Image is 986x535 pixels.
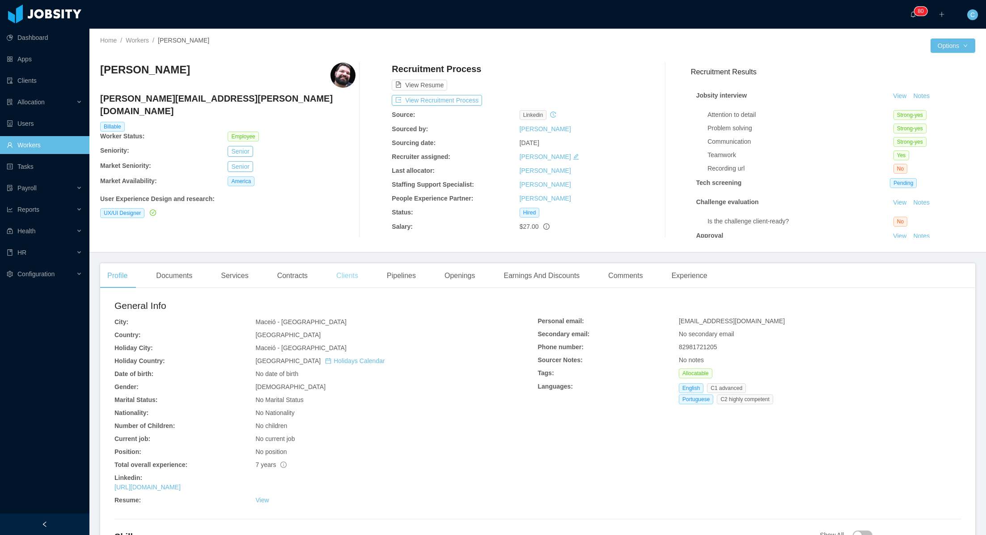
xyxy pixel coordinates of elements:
b: Tags: [538,369,554,377]
b: Status: [392,209,413,216]
span: [GEOGRAPHIC_DATA] [255,357,385,364]
span: 7 years [255,461,287,468]
b: Current job: [114,435,150,442]
b: User Experience Design and research : [100,195,215,202]
a: [PERSON_NAME] [520,195,571,202]
div: Documents [149,263,199,288]
b: Position: [114,448,141,455]
span: C1 advanced [707,383,746,393]
button: Senior [228,146,253,157]
button: Notes [910,197,933,208]
a: [PERSON_NAME] [520,125,571,133]
a: View [255,496,269,504]
div: Recording url [707,164,893,173]
a: [PERSON_NAME] [520,153,571,160]
b: Languages: [538,383,573,390]
span: Payroll [17,184,37,192]
b: Staffing Support Specialist: [392,181,474,188]
h4: [PERSON_NAME][EMAIL_ADDRESS][PERSON_NAME][DOMAIN_NAME] [100,92,355,117]
b: Source: [392,111,415,118]
div: Is the challenge client-ready? [707,217,893,226]
span: HR [17,249,26,256]
strong: Challenge evaluation [696,198,759,205]
p: 8 [918,7,921,16]
strong: Jobsity interview [696,92,747,99]
a: icon: exportView Recruitment Process [392,97,482,104]
b: Market Seniority: [100,162,151,169]
span: No date of birth [255,370,298,377]
b: Personal email: [538,317,584,325]
span: / [152,37,154,44]
span: [DATE] [520,139,539,146]
b: Phone number: [538,343,584,351]
button: Notes [910,231,933,242]
span: No position [255,448,287,455]
span: Allocation [17,98,45,106]
i: icon: solution [7,99,13,105]
button: icon: file-textView Resume [392,80,447,90]
span: Maceió - [GEOGRAPHIC_DATA] [255,344,346,351]
span: UX/UI Designer [100,208,144,218]
span: No [893,217,907,227]
div: Profile [100,263,135,288]
span: info-circle [543,223,550,230]
b: Secondary email: [538,330,590,338]
b: Sourcer Notes: [538,356,583,364]
span: C [970,9,975,20]
span: info-circle [280,462,287,468]
i: icon: book [7,249,13,256]
b: Number of Children: [114,422,175,429]
span: English [679,383,703,393]
b: Worker Status: [100,133,144,140]
a: icon: check-circle [148,209,156,216]
a: icon: userWorkers [7,136,82,154]
b: Date of birth: [114,370,153,377]
span: Maceió - [GEOGRAPHIC_DATA] [255,318,346,325]
span: [PERSON_NAME] [158,37,209,44]
b: City: [114,318,128,325]
a: View [890,199,910,206]
span: Hired [520,208,540,218]
span: No children [255,422,287,429]
div: Experience [664,263,715,288]
button: icon: exportView Recruitment Process [392,95,482,106]
a: View [890,92,910,99]
a: icon: pie-chartDashboard [7,29,82,47]
span: Pending [890,178,917,188]
h3: [PERSON_NAME] [100,63,190,77]
span: No Marital Status [255,396,303,403]
span: [EMAIL_ADDRESS][DOMAIN_NAME] [679,317,785,325]
b: Marital Status: [114,396,157,403]
span: Employee [228,132,258,141]
div: Earnings And Discounts [496,263,587,288]
b: Market Availability: [100,177,157,184]
i: icon: line-chart [7,206,13,213]
a: icon: robotUsers [7,115,82,133]
b: Sourcing date: [392,139,436,146]
div: Contracts [270,263,315,288]
b: Salary: [392,223,413,230]
h2: General Info [114,299,538,313]
span: No current job [255,435,295,442]
span: $27.00 [520,223,539,230]
span: Allocatable [679,368,712,378]
div: Services [214,263,255,288]
a: [PERSON_NAME] [520,181,571,188]
a: [URL][DOMAIN_NAME] [114,484,181,491]
span: Portuguese [679,394,713,404]
i: icon: calendar [325,358,331,364]
b: Linkedin: [114,474,142,481]
b: Last allocator: [392,167,435,174]
i: icon: setting [7,271,13,277]
span: / [120,37,122,44]
a: icon: file-textView Resume [392,81,447,89]
span: Strong-yes [893,110,927,120]
b: Country: [114,331,140,338]
div: Comments [601,263,650,288]
i: icon: medicine-box [7,228,13,234]
div: Communication [707,137,893,146]
a: icon: profileTasks [7,158,82,175]
i: icon: history [550,111,556,118]
span: C2 highly competent [717,394,773,404]
strong: Tech screening [696,179,742,186]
